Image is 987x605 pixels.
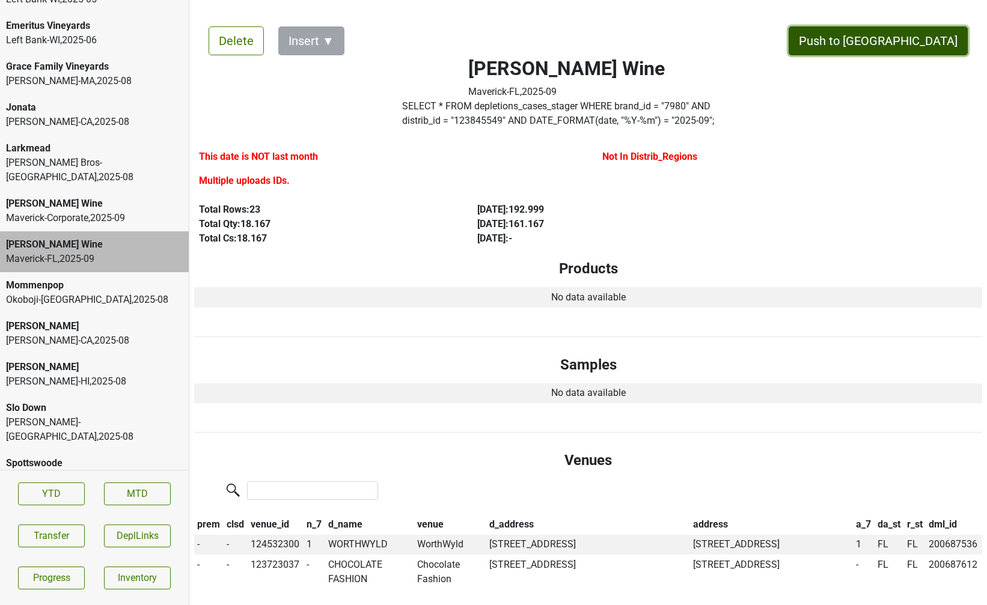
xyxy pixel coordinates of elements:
[6,415,183,444] div: [PERSON_NAME]-[GEOGRAPHIC_DATA] , 2025 - 08
[468,57,665,80] h2: [PERSON_NAME] Wine
[414,514,487,535] th: venue: activate to sort column ascending
[104,482,171,505] a: MTD
[204,452,973,469] h4: Venues
[104,567,171,589] a: Inventory
[6,237,183,252] div: [PERSON_NAME] Wine
[487,514,690,535] th: d_address: activate to sort column ascending
[6,374,183,389] div: [PERSON_NAME]-HI , 2025 - 08
[304,514,325,535] th: n_7: activate to sort column ascending
[853,514,875,535] th: a_7: activate to sort column ascending
[468,85,665,99] div: Maverick-FL , 2025 - 09
[875,535,904,555] td: FL
[194,287,982,308] td: No data available
[6,33,183,47] div: Left Bank-WI , 2025 - 06
[6,278,183,293] div: Mommenpop
[325,555,414,589] td: CHOCOLATE FASHION
[6,156,183,184] div: [PERSON_NAME] Bros-[GEOGRAPHIC_DATA] , 2025 - 08
[18,482,85,505] a: YTD
[690,514,853,535] th: address: activate to sort column ascending
[204,356,973,374] h4: Samples
[6,333,183,348] div: [PERSON_NAME]-CA , 2025 - 08
[18,567,85,589] a: Progress
[875,514,904,535] th: da_st: activate to sort column ascending
[477,231,728,246] div: [DATE] : -
[690,535,853,555] td: [STREET_ADDRESS]
[904,514,926,535] th: r_st: activate to sort column ascending
[199,231,450,246] div: Total Cs: 18.167
[209,26,264,55] button: Delete
[325,514,414,535] th: d_name: activate to sort column ascending
[304,535,325,555] td: 1
[477,217,728,231] div: [DATE] : 161.167
[6,100,183,115] div: Jonata
[789,26,968,55] button: Push to [GEOGRAPHIC_DATA]
[414,555,487,589] td: Chocolate Fashion
[414,535,487,555] td: WorthWyld
[224,535,248,555] td: -
[278,26,344,55] button: Insert ▼
[926,535,983,555] td: 200687536
[6,141,183,156] div: Larkmead
[194,555,224,589] td: -
[199,174,290,188] label: Multiple uploads IDs.
[853,535,875,555] td: 1
[875,555,904,589] td: FL
[199,217,450,231] div: Total Qty: 18.167
[6,319,183,333] div: [PERSON_NAME]
[194,514,224,535] th: prem: activate to sort column descending
[904,535,926,555] td: FL
[487,535,690,555] td: [STREET_ADDRESS]
[194,383,982,404] td: No data available
[199,150,318,164] label: This date is NOT last month
[602,150,697,164] label: Not In Distrib_Regions
[304,555,325,589] td: -
[402,99,730,128] label: Click to copy query
[487,555,690,589] td: [STREET_ADDRESS]
[477,202,728,217] div: [DATE] : 192.999
[6,19,183,33] div: Emeritus Vineyards
[6,59,183,74] div: Grace Family Vineyards
[690,555,853,589] td: [STREET_ADDRESS]
[104,524,171,547] button: DeplLinks
[6,456,183,470] div: Spottswoode
[6,115,183,129] div: [PERSON_NAME]-CA , 2025 - 08
[199,202,450,217] div: Total Rows: 23
[204,260,973,278] h4: Products
[6,74,183,88] div: [PERSON_NAME]-MA , 2025 - 08
[926,514,983,535] th: dml_id: activate to sort column ascending
[248,535,304,555] td: 124532300
[194,535,224,555] td: -
[224,555,248,589] td: -
[6,293,183,307] div: Okoboji-[GEOGRAPHIC_DATA] , 2025 - 08
[6,196,183,211] div: [PERSON_NAME] Wine
[248,555,304,589] td: 123723037
[853,555,875,589] td: -
[6,360,183,374] div: [PERSON_NAME]
[18,524,85,547] button: Transfer
[904,555,926,589] td: FL
[224,514,248,535] th: clsd: activate to sort column ascending
[6,401,183,415] div: Slo Down
[325,535,414,555] td: WORTHWYLD
[6,211,183,225] div: Maverick-Corporate , 2025 - 09
[248,514,304,535] th: venue_id: activate to sort column ascending
[6,252,183,266] div: Maverick-FL , 2025 - 09
[926,555,983,589] td: 200687612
